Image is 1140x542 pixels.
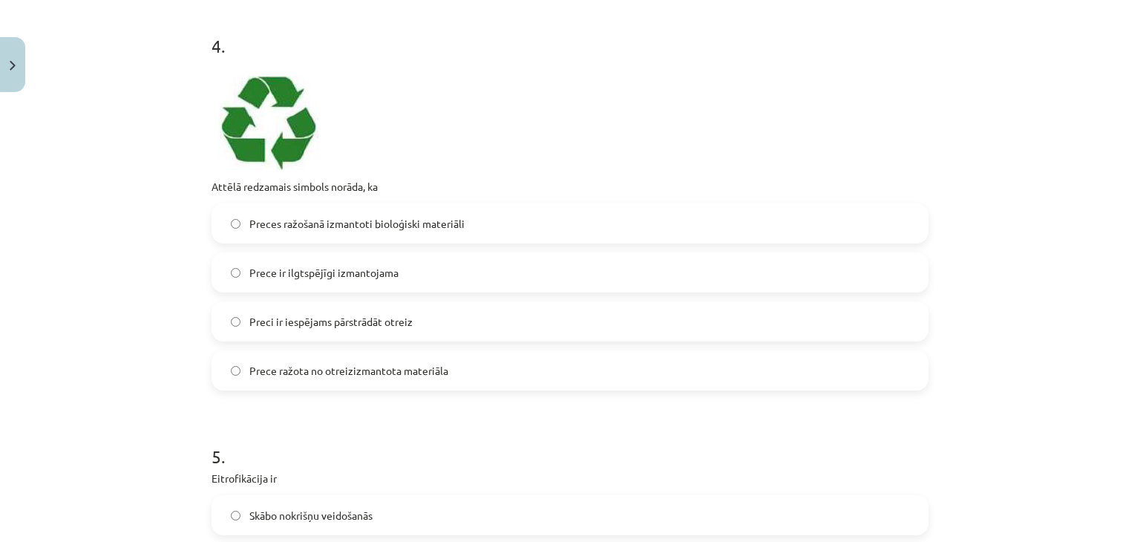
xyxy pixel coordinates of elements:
h1: 4 . [212,10,928,56]
span: Preci ir iespējams pārstrādāt otreiz [249,314,413,330]
input: Preces ražošanā izmantoti bioloģiski materiāli [231,219,240,229]
input: Prece ražota no otreizizmantota materiāla [231,366,240,376]
p: Attēlā redzamais simbols norāda, ka [212,179,928,195]
span: Prece ir ilgtspējīgi izmantojama [249,265,399,281]
h1: 5 . [212,420,928,466]
span: Preces ražošanā izmantoti bioloģiski materiāli [249,216,465,232]
input: Preci ir iespējams pārstrādāt otreiz [231,317,240,327]
span: Prece ražota no otreizizmantota materiāla [249,363,448,379]
img: icon-close-lesson-0947bae3869378f0d4975bcd49f059093ad1ed9edebbc8119c70593378902aed.svg [10,61,16,71]
span: Skābo nokrišņu veidošanās [249,508,373,523]
input: Prece ir ilgtspējīgi izmantojama [231,268,240,278]
p: Eitrofikācija ir [212,471,928,486]
input: Skābo nokrišņu veidošanās [231,511,240,520]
